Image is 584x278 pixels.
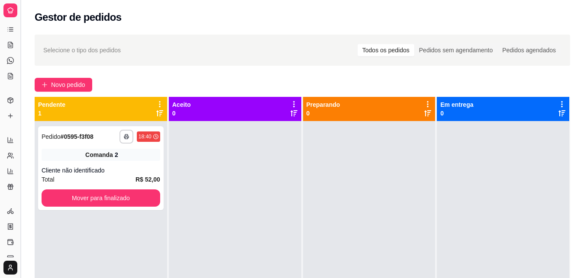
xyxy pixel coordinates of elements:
strong: R$ 52,00 [136,176,160,183]
p: Pendente [38,100,65,109]
button: Novo pedido [35,78,92,92]
p: 0 [307,109,340,118]
p: 1 [38,109,65,118]
p: 0 [172,109,191,118]
div: Cliente não identificado [42,166,160,175]
span: Pedido [42,133,61,140]
strong: # 0595-f3f08 [61,133,94,140]
p: Em entrega [440,100,473,109]
span: plus [42,82,48,88]
div: 2 [115,150,118,159]
span: Total [42,175,55,184]
button: Mover para finalizado [42,189,160,207]
div: Todos os pedidos [358,44,414,56]
div: 18:40 [139,133,152,140]
p: Preparando [307,100,340,109]
div: Pedidos sem agendamento [414,44,497,56]
div: Pedidos agendados [497,44,561,56]
span: Novo pedido [51,80,85,89]
span: Comanda [85,150,113,159]
span: Selecione o tipo dos pedidos [43,45,121,55]
p: 0 [440,109,473,118]
h2: Gestor de pedidos [35,10,122,24]
p: Aceito [172,100,191,109]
